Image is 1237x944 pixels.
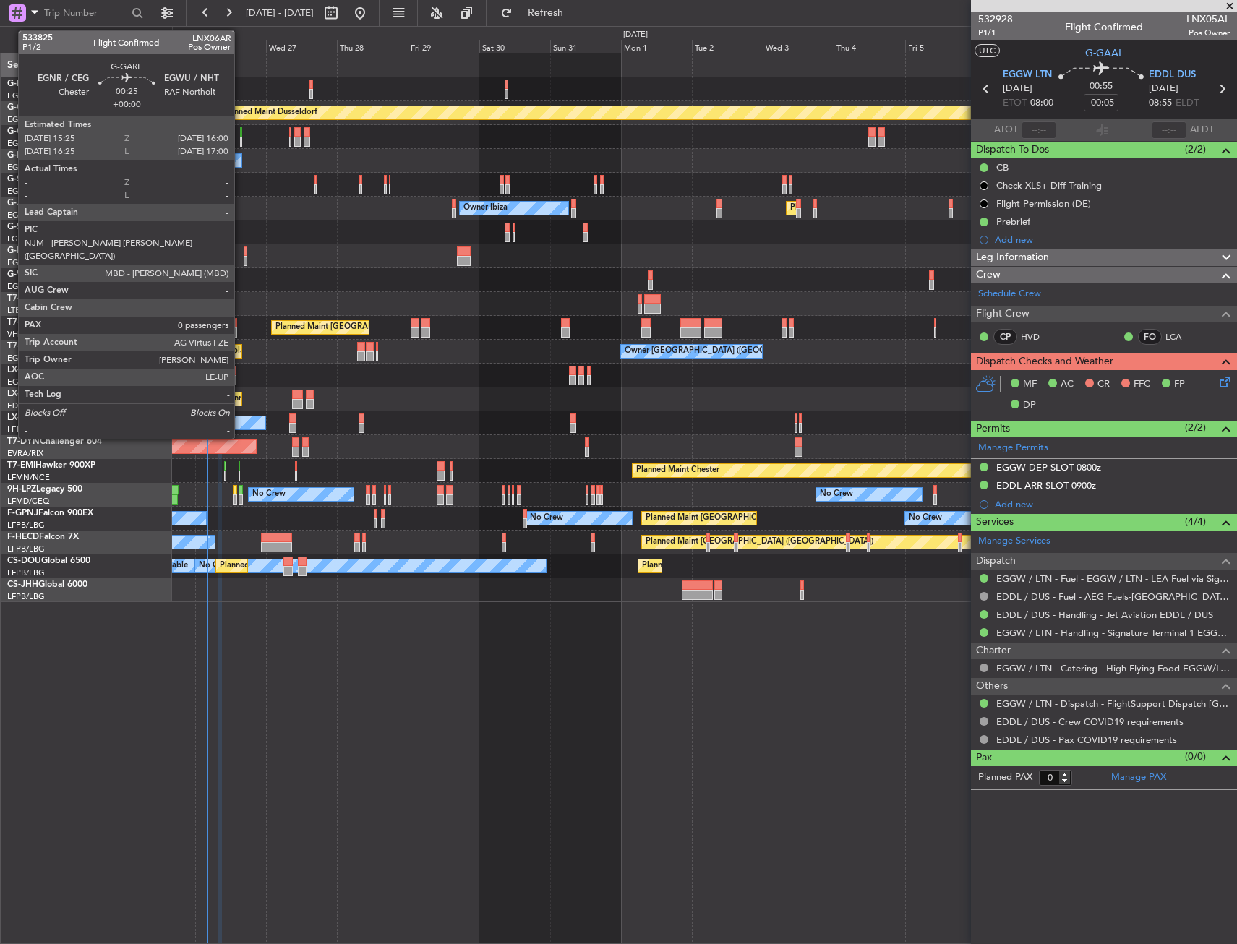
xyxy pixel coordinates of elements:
[7,270,105,279] a: G-VNORChallenger 650
[1111,771,1166,785] a: Manage PAX
[515,8,576,18] span: Refresh
[1090,80,1113,94] span: 00:55
[7,151,38,160] span: G-LEAX
[7,127,40,136] span: G-GARE
[1003,68,1052,82] span: EGGW LTN
[7,270,43,279] span: G-VNOR
[1185,420,1206,435] span: (2/2)
[463,197,508,219] div: Owner Ibiza
[7,186,45,197] a: EGLF/FAB
[995,233,1230,246] div: Add new
[996,479,1096,492] div: EDDL ARR SLOT 0900z
[820,484,853,505] div: No Crew
[337,40,408,53] div: Thu 28
[38,35,153,45] span: Only With Activity
[996,215,1030,228] div: Prebrief
[7,342,85,351] a: T7-LZZIPraetor 600
[978,287,1041,301] a: Schedule Crew
[223,388,384,410] div: Planned Maint Nice ([GEOGRAPHIC_DATA])
[7,90,51,101] a: EGGW/LTN
[1165,330,1198,343] a: LCA
[993,329,1017,345] div: CP
[223,102,317,124] div: Planned Maint Dusseldorf
[7,80,44,88] span: G-FOMO
[7,472,50,483] a: LFMN/NCE
[7,305,40,316] a: LTBA/ISL
[976,750,992,766] span: Pax
[1174,377,1185,392] span: FP
[978,12,1013,27] span: 532928
[1023,398,1036,413] span: DP
[7,80,93,88] a: G-FOMOGlobal 6000
[996,609,1213,621] a: EDDL / DUS - Handling - Jet Aviation EDDL / DUS
[996,572,1230,585] a: EGGW / LTN - Fuel - EGGW / LTN - LEA Fuel via Signature in EGGW
[1021,330,1053,343] a: HVD
[1185,142,1206,157] span: (2/2)
[7,366,85,374] a: LX-TROLegacy 650
[7,138,51,149] a: EGNR/CEG
[1061,377,1074,392] span: AC
[7,377,51,387] a: EGGW/LTN
[1138,329,1162,345] div: FO
[7,413,40,422] span: LX-AOA
[7,461,35,470] span: T7-EMI
[7,103,127,112] a: G-GAALCessna Citation XLS+
[220,555,448,577] div: Planned Maint [GEOGRAPHIC_DATA] ([GEOGRAPHIC_DATA])
[7,461,95,470] a: T7-EMIHawker 900XP
[1149,82,1178,96] span: [DATE]
[976,553,1016,570] span: Dispatch
[7,557,41,565] span: CS-DOU
[408,40,479,53] div: Fri 29
[195,40,266,53] div: Tue 26
[7,342,37,351] span: T7-LZZI
[995,498,1230,510] div: Add new
[7,366,38,374] span: LX-TRO
[1085,46,1123,61] span: G-GAAL
[7,413,111,422] a: LX-AOACitation Mustang
[1185,514,1206,529] span: (4/4)
[252,484,286,505] div: No Crew
[7,103,40,112] span: G-GAAL
[550,40,621,53] div: Sun 31
[7,246,90,255] a: G-ENRGPraetor 600
[1134,377,1150,392] span: FFC
[1186,12,1230,27] span: LNX05AL
[7,210,51,220] a: EGGW/LTN
[7,485,82,494] a: 9H-LPZLegacy 500
[7,175,35,184] span: G-SIRS
[976,306,1030,322] span: Flight Crew
[1176,96,1199,111] span: ELDT
[275,317,517,338] div: Planned Maint [GEOGRAPHIC_DATA] ([GEOGRAPHIC_DATA] Intl)
[646,507,873,529] div: Planned Maint [GEOGRAPHIC_DATA] ([GEOGRAPHIC_DATA])
[976,249,1049,266] span: Leg Information
[7,509,38,518] span: F-GPNJ
[976,353,1113,370] span: Dispatch Checks and Weather
[978,534,1050,549] a: Manage Services
[7,223,38,231] span: G-SPCY
[976,678,1008,695] span: Others
[7,533,79,541] a: F-HECDFalcon 7X
[996,734,1177,746] a: EDDL / DUS - Pax COVID19 requirements
[996,161,1009,173] div: CB
[7,353,45,364] a: EGLF/FAB
[44,2,127,24] input: Trip Number
[7,544,45,554] a: LFPB/LBG
[7,390,79,398] a: LX-GBHFalcon 7X
[976,421,1010,437] span: Permits
[7,591,45,602] a: LFPB/LBG
[763,40,834,53] div: Wed 3
[996,461,1101,473] div: EGGW DEP SLOT 0800z
[623,29,648,41] div: [DATE]
[996,179,1102,192] div: Check XLS+ Diff Training
[976,142,1049,158] span: Dispatch To-Dos
[7,580,87,589] a: CS-JHHGlobal 6000
[1097,377,1110,392] span: CR
[7,533,39,541] span: F-HECD
[7,520,45,531] a: LFPB/LBG
[1003,82,1032,96] span: [DATE]
[7,162,51,173] a: EGGW/LTN
[996,662,1230,674] a: EGGW / LTN - Catering - High Flying Food EGGW/LTN
[7,448,43,459] a: EVRA/RIX
[1190,123,1214,137] span: ALDT
[7,127,127,136] a: G-GARECessna Citation XLS+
